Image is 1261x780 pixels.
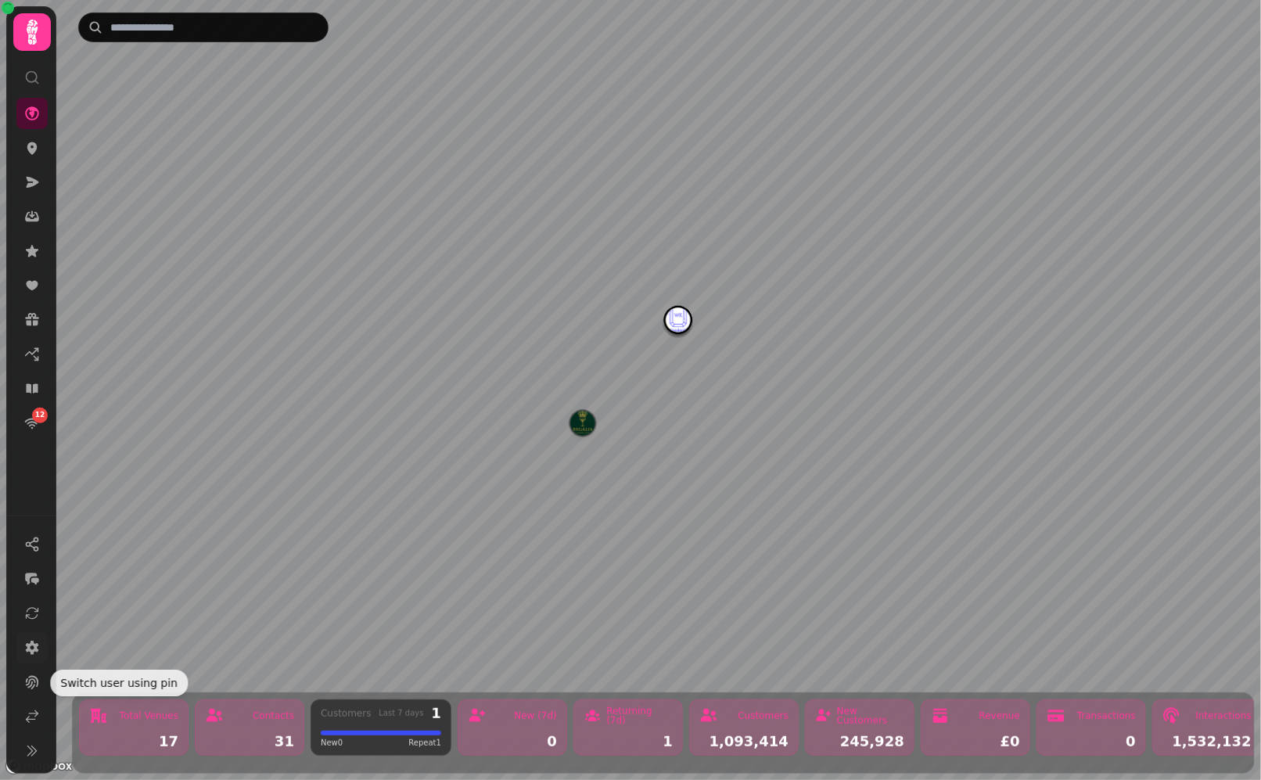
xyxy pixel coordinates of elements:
div: Transactions [1077,711,1136,721]
div: 17 [89,735,178,749]
div: New (7d) [514,711,557,721]
div: Interactions [1196,711,1252,721]
div: 0 [468,735,557,749]
div: 1,532,132 [1162,735,1252,749]
div: 31 [205,735,294,749]
div: Total Venues [120,711,178,721]
div: 1,093,414 [699,735,789,749]
span: 12 [35,410,45,421]
div: 0 [1047,735,1136,749]
div: Contacts [253,711,294,721]
div: 245,928 [815,735,904,749]
div: Map marker [570,411,595,440]
div: Returning (7d) [606,706,673,725]
div: Customers [738,711,789,721]
a: 12 [16,408,48,439]
span: Repeat 1 [408,737,441,749]
div: New Customers [837,706,904,725]
button: WonderSky Kingdom [666,307,691,332]
div: Revenue [979,711,1020,721]
div: 1 [584,735,673,749]
span: New 0 [321,737,343,749]
div: 1 [431,706,441,721]
div: Last 7 days [379,710,423,717]
div: £0 [931,735,1020,749]
button: The Regalia 123 [570,411,595,436]
div: Customers [321,709,372,718]
a: Mapbox logo [5,757,74,775]
div: Switch user using pin [50,670,188,696]
div: Map marker [666,307,691,337]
